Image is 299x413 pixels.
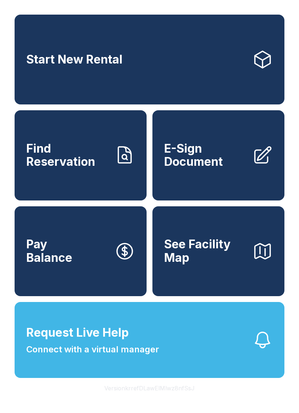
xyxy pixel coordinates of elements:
span: See Facility Map [164,238,246,264]
button: Request Live HelpConnect with a virtual manager [15,302,284,378]
span: E-Sign Document [164,142,246,169]
span: Pay Balance [26,238,72,264]
span: Find Reservation [26,142,109,169]
span: Connect with a virtual manager [26,343,159,356]
span: Request Live Help [26,324,129,341]
button: See Facility Map [152,206,284,296]
a: Find Reservation [15,110,147,200]
span: Start New Rental [26,53,123,66]
button: PayBalance [15,206,147,296]
a: Start New Rental [15,15,284,104]
a: E-Sign Document [152,110,284,200]
button: VersionkrrefDLawElMlwz8nfSsJ [98,378,201,398]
